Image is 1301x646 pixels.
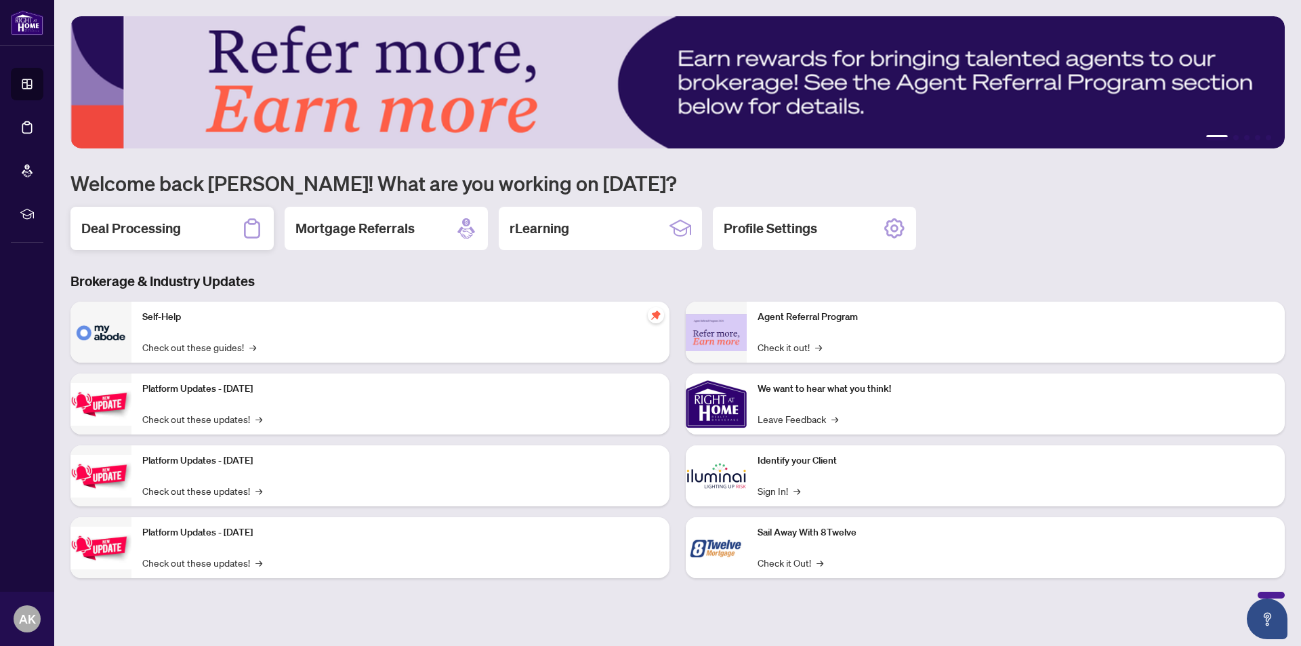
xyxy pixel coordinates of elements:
img: We want to hear what you think! [686,374,747,435]
a: Check it Out!→ [758,555,823,570]
img: Self-Help [70,302,131,363]
p: Platform Updates - [DATE] [142,525,659,540]
h1: Welcome back [PERSON_NAME]! What are you working on [DATE]? [70,170,1285,196]
img: Slide 0 [70,16,1285,148]
img: Sail Away With 8Twelve [686,517,747,578]
a: Leave Feedback→ [758,411,838,426]
h2: Deal Processing [81,219,181,238]
p: Identify your Client [758,453,1274,468]
span: AK [19,609,36,628]
button: 5 [1266,135,1271,140]
button: 2 [1233,135,1239,140]
a: Sign In!→ [758,483,800,498]
a: Check out these updates!→ [142,411,262,426]
a: Check it out!→ [758,340,822,355]
span: → [815,340,822,355]
span: → [817,555,823,570]
p: Sail Away With 8Twelve [758,525,1274,540]
h3: Brokerage & Industry Updates [70,272,1285,291]
button: 1 [1206,135,1228,140]
span: → [831,411,838,426]
span: pushpin [648,307,664,323]
a: Check out these updates!→ [142,555,262,570]
p: Agent Referral Program [758,310,1274,325]
button: 4 [1255,135,1260,140]
button: Open asap [1247,599,1287,639]
img: logo [11,10,43,35]
img: Platform Updates - July 8, 2025 [70,455,131,498]
img: Agent Referral Program [686,314,747,351]
span: → [793,483,800,498]
a: Check out these guides!→ [142,340,256,355]
h2: rLearning [510,219,569,238]
img: Platform Updates - June 23, 2025 [70,527,131,569]
img: Platform Updates - July 21, 2025 [70,383,131,426]
p: Platform Updates - [DATE] [142,382,659,397]
h2: Mortgage Referrals [295,219,415,238]
span: → [249,340,256,355]
span: → [255,411,262,426]
span: → [255,483,262,498]
p: We want to hear what you think! [758,382,1274,397]
span: → [255,555,262,570]
img: Identify your Client [686,445,747,506]
h2: Profile Settings [724,219,817,238]
p: Self-Help [142,310,659,325]
a: Check out these updates!→ [142,483,262,498]
p: Platform Updates - [DATE] [142,453,659,468]
button: 3 [1244,135,1250,140]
